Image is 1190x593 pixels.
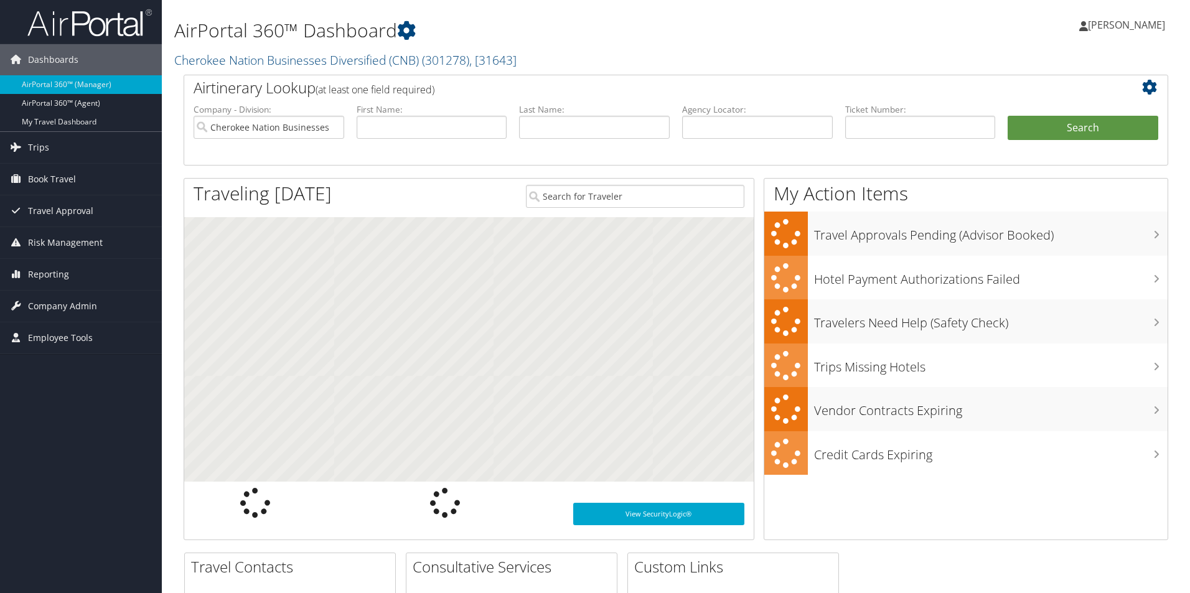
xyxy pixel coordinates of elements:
h2: Consultative Services [413,556,617,577]
img: airportal-logo.png [27,8,152,37]
a: [PERSON_NAME] [1079,6,1178,44]
button: Search [1008,116,1158,141]
h3: Credit Cards Expiring [814,440,1168,464]
a: Cherokee Nation Businesses Diversified (CNB) [174,52,517,68]
a: Travel Approvals Pending (Advisor Booked) [764,212,1168,256]
span: Employee Tools [28,322,93,353]
label: First Name: [357,103,507,116]
span: , [ 31643 ] [469,52,517,68]
span: (at least one field required) [316,83,434,96]
h3: Trips Missing Hotels [814,352,1168,376]
a: Trips Missing Hotels [764,343,1168,388]
a: Hotel Payment Authorizations Failed [764,256,1168,300]
span: Trips [28,132,49,163]
h1: My Action Items [764,180,1168,207]
span: Reporting [28,259,69,290]
label: Last Name: [519,103,670,116]
span: Dashboards [28,44,78,75]
h3: Travelers Need Help (Safety Check) [814,308,1168,332]
label: Ticket Number: [845,103,996,116]
span: Company Admin [28,291,97,322]
h3: Vendor Contracts Expiring [814,396,1168,419]
span: [PERSON_NAME] [1088,18,1165,32]
a: View SecurityLogic® [573,503,744,525]
a: Travelers Need Help (Safety Check) [764,299,1168,343]
span: ( 301278 ) [422,52,469,68]
label: Agency Locator: [682,103,833,116]
h1: Traveling [DATE] [194,180,332,207]
h1: AirPortal 360™ Dashboard [174,17,843,44]
h3: Hotel Payment Authorizations Failed [814,264,1168,288]
span: Book Travel [28,164,76,195]
span: Risk Management [28,227,103,258]
label: Company - Division: [194,103,344,116]
span: Travel Approval [28,195,93,226]
h3: Travel Approvals Pending (Advisor Booked) [814,220,1168,244]
a: Vendor Contracts Expiring [764,387,1168,431]
h2: Airtinerary Lookup [194,77,1076,98]
h2: Travel Contacts [191,556,395,577]
h2: Custom Links [634,556,838,577]
a: Credit Cards Expiring [764,431,1168,475]
input: Search for Traveler [526,185,744,208]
